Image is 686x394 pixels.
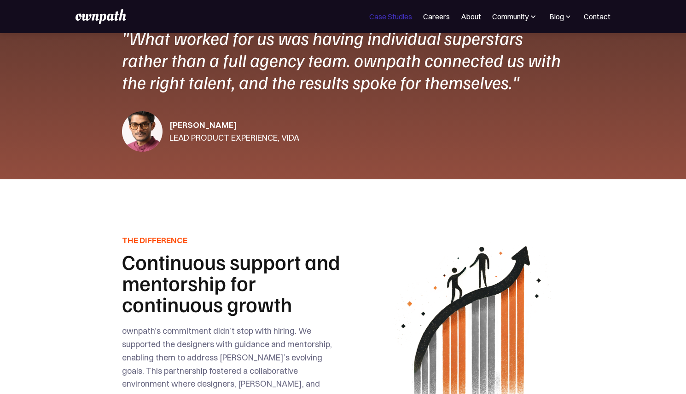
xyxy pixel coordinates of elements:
a: Case Studies [369,11,412,22]
div: Community [492,11,529,22]
a: About [461,11,481,22]
a: Contact [584,11,610,22]
div: LEAD PRODUCT EXPERIENCE, VIDA [169,131,299,144]
div: Blog [549,11,564,22]
h1: Continuous support and mentorship for continuous growth [122,251,341,314]
h5: THE DIFFERENCE [122,234,341,246]
div: Community [492,11,538,22]
div: [PERSON_NAME] [169,119,299,131]
a: Careers [423,11,450,22]
div: Blog [549,11,573,22]
div: "What worked for us was having individual superstars rather than a full agency team. ownpath conn... [122,27,564,93]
